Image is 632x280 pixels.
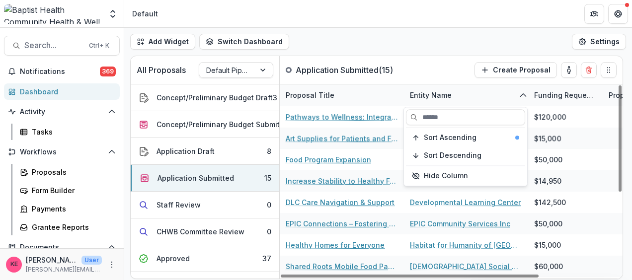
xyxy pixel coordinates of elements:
[410,261,522,272] a: [DEMOGRAPHIC_DATA] Social Services
[528,90,603,100] div: Funding Requested
[601,62,617,78] button: Drag
[157,92,273,103] div: Concept/Preliminary Budget Draft
[534,197,566,208] div: $142,500
[406,130,525,145] button: Sort Ascending
[106,259,118,271] button: More
[106,4,120,24] button: Open entity switcher
[280,84,404,106] div: Proposal Title
[131,165,279,192] button: Application Submitted15
[267,146,271,156] div: 8
[581,62,597,78] button: Delete card
[4,83,120,100] a: Dashboard
[474,62,557,78] button: Create Proposal
[267,200,271,210] div: 0
[286,261,398,272] a: Shared Roots Mobile Food Pantry
[16,219,120,235] a: Grantee Reports
[26,255,78,265] p: [PERSON_NAME]
[534,261,563,272] div: $60,000
[130,34,195,50] button: Add Widget
[286,218,398,229] a: EPIC Connections – Fostering community and behavioral health linkages
[424,134,476,142] span: Sort Ascending
[534,218,562,229] div: $50,000
[10,261,18,268] div: Katie E
[534,240,561,250] div: $15,000
[157,253,190,264] div: Approved
[572,34,626,50] button: Settings
[286,176,398,186] a: Increase Stability to Healthy Food
[561,62,577,78] button: toggle-assigned-to-me
[16,164,120,180] a: Proposals
[32,167,112,177] div: Proposals
[131,245,279,272] button: Approved37
[528,84,603,106] div: Funding Requested
[20,68,100,76] span: Notifications
[286,133,398,143] a: Art Supplies for Patients and Families in Healthcare Environments Served by Art with a Heart in H...
[608,4,628,24] button: Get Help
[404,90,458,100] div: Entity Name
[262,253,271,264] div: 37
[131,218,279,245] button: CHWB Committee Review0
[406,168,525,184] button: Hide Column
[157,226,244,237] div: CHWB Committee Review
[406,147,525,163] button: Sort Descending
[264,173,271,183] div: 15
[584,4,604,24] button: Partners
[131,111,279,138] button: Concept/Preliminary Budget Submitted0
[404,84,528,106] div: Entity Name
[32,185,112,196] div: Form Builder
[4,104,120,120] button: Open Activity
[24,41,83,50] span: Search...
[16,182,120,199] a: Form Builder
[100,67,116,76] span: 369
[20,108,104,116] span: Activity
[4,239,120,255] button: Open Documents
[286,197,395,208] a: DLC Care Navigation & Support
[128,6,162,21] nav: breadcrumb
[20,148,104,156] span: Workflows
[157,146,215,156] div: Application Draft
[424,151,481,160] span: Sort Descending
[4,4,102,24] img: Baptist Health Community Health & Well Being logo
[87,40,111,51] div: Ctrl + K
[519,91,527,99] svg: sorted ascending
[273,92,277,103] div: 3
[296,64,393,76] p: Application Submitted ( 15 )
[131,192,279,218] button: Staff Review0
[534,112,566,122] div: $120,000
[534,133,561,143] div: $15,000
[132,8,158,19] div: Default
[199,34,289,50] button: Switch Dashboard
[280,90,340,100] div: Proposal Title
[4,144,120,160] button: Open Workflows
[410,197,521,208] a: Developmental Learning Center
[534,154,562,165] div: $50,000
[4,36,120,56] button: Search...
[4,64,120,79] button: Notifications369
[131,84,279,111] button: Concept/Preliminary Budget Draft3
[410,240,522,250] a: Habitat for Humanity of [GEOGRAPHIC_DATA]/[GEOGRAPHIC_DATA]
[32,222,112,232] div: Grantee Reports
[158,173,234,183] div: Application Submitted
[81,256,102,265] p: User
[286,112,398,122] a: Pathways to Wellness: Integrated Mental Health Access for Northeast [US_STATE] Villages Supportiv...
[131,138,279,165] button: Application Draft8
[157,119,291,130] div: Concept/Preliminary Budget Submitted
[286,154,371,165] a: Food Program Expansion
[410,218,510,229] a: EPIC Community Services Inc
[286,240,385,250] a: Healthy Homes for Everyone
[267,226,271,237] div: 0
[26,265,102,274] p: [PERSON_NAME][EMAIL_ADDRESS][DOMAIN_NAME]
[20,86,112,97] div: Dashboard
[16,201,120,217] a: Payments
[32,204,112,214] div: Payments
[32,127,112,137] div: Tasks
[20,243,104,252] span: Documents
[157,200,201,210] div: Staff Review
[16,124,120,140] a: Tasks
[534,176,561,186] div: $14,950
[137,64,186,76] p: All Proposals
